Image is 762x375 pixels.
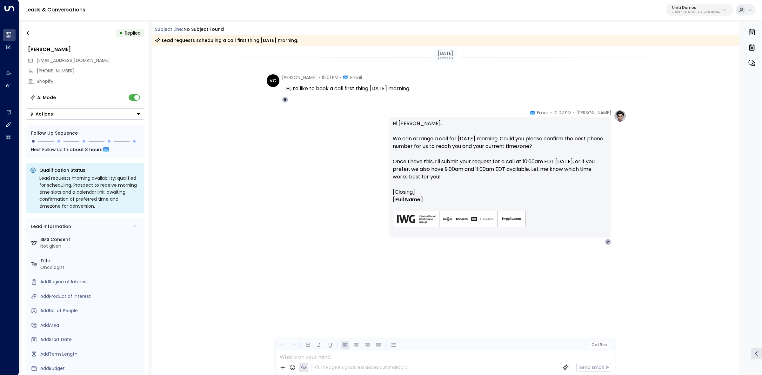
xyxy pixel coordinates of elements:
[155,37,298,44] div: Lead requests scheduling a call first thing [DATE] morning.
[340,74,342,81] span: •
[267,74,279,87] div: VC
[286,85,410,92] span: Hi, I’d like to book a call first thing [DATE] morning.
[550,110,552,116] span: •
[614,110,626,122] img: profile-logo.png
[315,365,408,370] div: The agent signature is added automatically
[40,351,142,358] div: AddTerm Length
[26,108,144,120] div: Button group with a nested menu
[40,258,142,264] label: Title
[598,343,599,347] span: |
[37,57,110,64] span: valentinacolugnatti@gmail.com
[37,57,110,64] span: [EMAIL_ADDRESS][DOMAIN_NAME]
[39,167,140,173] p: Qualification Status
[40,264,142,271] div: Oncologist
[350,74,362,81] span: Email
[393,211,526,227] img: AIorK4zU2Kz5WUNqa9ifSKC9jFH1hjwenjvh85X70KBOPduETvkeZu4OqG8oPuqbwvp3xfXcMQJCRtwYb-SG
[40,365,142,372] div: AddBudget
[155,26,183,32] span: Subject Line:
[40,278,142,285] div: AddRegion of Interest
[26,108,144,120] button: Actions
[289,341,297,349] button: Redo
[28,46,144,53] div: [PERSON_NAME]
[591,343,606,347] span: Cc Bcc
[40,336,142,343] div: AddStart Date
[672,11,720,14] p: 4c025b01-9fa0-46ff-ab3a-a620b886896e
[37,68,144,74] div: [PHONE_NUMBER]
[40,307,142,314] div: AddNo. of People
[573,110,575,116] span: •
[119,27,123,39] div: •
[37,78,144,85] div: Shopify
[31,146,139,153] div: Next Follow Up:
[29,223,71,230] div: Lead Information
[282,97,288,103] div: H
[322,74,338,81] span: 10:01 PM
[25,6,85,13] a: Leads & Conversations
[40,293,142,300] div: AddProduct of Interest
[393,188,415,196] span: [Closing]
[282,74,317,81] span: [PERSON_NAME]
[605,239,611,245] div: V
[393,196,423,204] span: [Full Name]
[184,26,224,33] div: No subject found
[434,49,457,57] div: [DATE]
[40,243,142,250] div: Not given
[672,6,720,10] p: Uniti Demos
[278,341,286,349] button: Undo
[576,110,611,116] span: [PERSON_NAME]
[40,322,142,329] div: AddArea
[537,110,549,116] span: Email
[40,236,142,243] label: SMS Consent
[39,175,140,210] div: Lead requests morning availability; qualified for scheduling. Prospect to receive morning time sl...
[37,94,56,101] div: AI Mode
[30,111,53,117] div: Actions
[553,110,571,116] span: 10:02 PM
[666,4,733,16] button: Uniti Demos4c025b01-9fa0-46ff-ab3a-a620b886896e
[31,130,139,137] div: Follow Up Sequence
[393,188,607,235] div: Signature
[125,30,141,36] span: Replied
[318,74,320,81] span: •
[393,120,607,188] p: Hi [PERSON_NAME], We can arrange a call for [DATE] morning. Could you please confirm the best pho...
[64,146,103,153] span: In about 3 hours
[589,342,609,348] button: Cc|Bcc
